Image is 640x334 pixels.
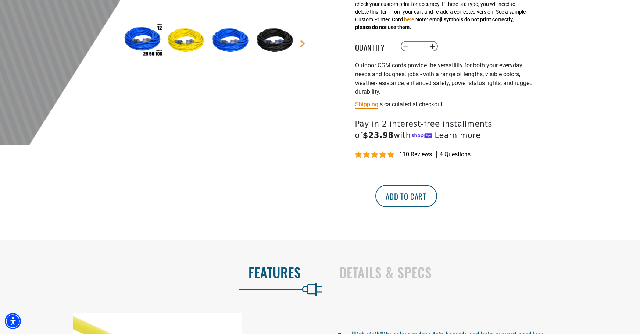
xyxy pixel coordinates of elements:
h2: Features [15,264,301,280]
img: Blue [210,19,253,62]
img: Yellow [166,19,208,62]
button: here [404,16,414,24]
h2: Details & Specs [339,264,625,280]
strong: Note: emoji symbols do not print correctly, please do not use them. [355,17,514,30]
a: Shipping [355,101,378,108]
img: Black [255,19,297,62]
span: 4.81 stars [355,152,396,159]
div: Accessibility Menu [5,313,21,329]
span: Outdoor CGM cords provide the versatility for both your everyday needs and toughest jobs - with a... [355,62,533,95]
span: 110 reviews [399,151,432,158]
a: Next [299,40,306,47]
button: Add to cart [375,185,437,207]
span: 4 questions [440,150,471,159]
div: is calculated at checkout. [355,99,535,109]
label: Quantity [355,42,392,51]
